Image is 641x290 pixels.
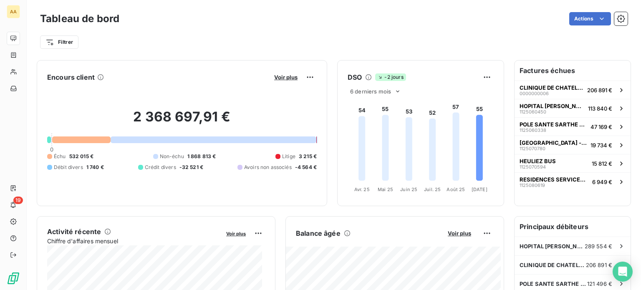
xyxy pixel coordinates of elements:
[40,11,119,26] h3: Tableau de bord
[591,142,612,149] span: 19 734 €
[350,88,391,95] span: 6 derniers mois
[515,81,631,99] button: CLINIQUE DE CHATELLERAULT0000000006206 891 €
[7,5,20,18] div: AA
[587,87,612,93] span: 206 891 €
[515,61,631,81] h6: Factures échues
[520,146,545,151] span: 1125070780
[7,272,20,285] img: Logo LeanPay
[447,187,465,192] tspan: Août 25
[299,153,317,160] span: 3 215 €
[520,280,587,287] span: POLE SANTE SARTHE ET [GEOGRAPHIC_DATA]
[520,243,585,250] span: HOPITAL [PERSON_NAME] L'ABBESSE
[520,84,584,91] span: CLINIQUE DE CHATELLERAULT
[145,164,176,171] span: Crédit divers
[520,164,546,169] span: 1125070594
[520,91,549,96] span: 0000000006
[515,117,631,136] button: POLE SANTE SARTHE ET [GEOGRAPHIC_DATA]112506033847 169 €
[296,228,341,238] h6: Balance âgée
[40,35,78,49] button: Filtrer
[400,187,417,192] tspan: Juin 25
[424,187,441,192] tspan: Juil. 25
[54,153,66,160] span: Échu
[47,227,101,237] h6: Activité récente
[244,164,292,171] span: Avoirs non associés
[69,153,93,160] span: 532 015 €
[282,153,295,160] span: Litige
[160,153,184,160] span: Non-échu
[592,179,612,185] span: 6 949 €
[47,108,317,134] h2: 2 368 697,91 €
[586,262,612,268] span: 206 891 €
[520,103,585,109] span: HOPITAL [PERSON_NAME] L'ABBESSE
[520,139,587,146] span: [GEOGRAPHIC_DATA] - [GEOGRAPHIC_DATA]
[179,164,203,171] span: -32 521 €
[348,72,362,82] h6: DSO
[515,217,631,237] h6: Principaux débiteurs
[515,99,631,117] button: HOPITAL [PERSON_NAME] L'ABBESSE1125060450113 840 €
[448,230,471,237] span: Voir plus
[86,164,104,171] span: 1 740 €
[187,153,216,160] span: 1 868 813 €
[378,187,393,192] tspan: Mai 25
[592,160,612,167] span: 15 812 €
[613,262,633,282] div: Open Intercom Messenger
[515,172,631,191] button: RESIDENCES SERVICES GESTION11250806196 949 €
[520,176,589,183] span: RESIDENCES SERVICES GESTION
[472,187,487,192] tspan: [DATE]
[445,229,474,237] button: Voir plus
[520,183,545,188] span: 1125080619
[13,197,23,204] span: 19
[295,164,317,171] span: -4 564 €
[587,280,612,287] span: 121 496 €
[375,73,406,81] span: -2 jours
[274,74,298,81] span: Voir plus
[54,164,83,171] span: Débit divers
[520,121,587,128] span: POLE SANTE SARTHE ET [GEOGRAPHIC_DATA]
[569,12,611,25] button: Actions
[224,229,248,237] button: Voir plus
[520,158,556,164] span: HEULIEZ BUS
[47,237,220,245] span: Chiffre d'affaires mensuel
[354,187,370,192] tspan: Avr. 25
[226,231,246,237] span: Voir plus
[515,136,631,154] button: [GEOGRAPHIC_DATA] - [GEOGRAPHIC_DATA]112507078019 734 €
[520,262,586,268] span: CLINIQUE DE CHATELLERAULT
[515,154,631,172] button: HEULIEZ BUS112507059415 812 €
[520,128,546,133] span: 1125060338
[50,146,53,153] span: 0
[591,124,612,130] span: 47 169 €
[520,109,546,114] span: 1125060450
[47,72,95,82] h6: Encours client
[272,73,300,81] button: Voir plus
[588,105,612,112] span: 113 840 €
[585,243,612,250] span: 289 554 €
